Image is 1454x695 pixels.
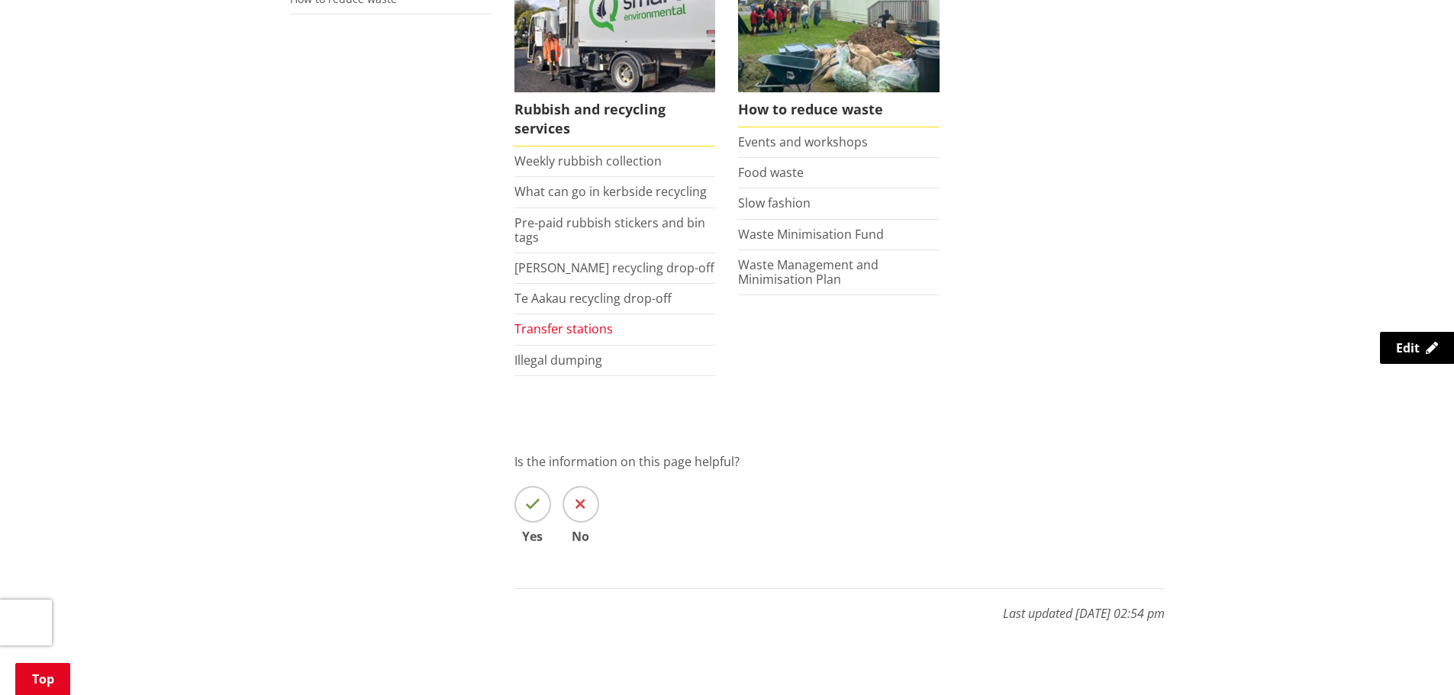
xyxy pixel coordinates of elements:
a: What can go in kerbside recycling [514,183,707,200]
span: Edit [1396,339,1420,356]
span: Rubbish and recycling services [514,92,716,146]
a: [PERSON_NAME] recycling drop-off [514,259,714,276]
a: Edit [1380,332,1454,364]
p: Last updated [DATE] 02:54 pm [514,588,1165,623]
span: How to reduce waste [738,92,940,127]
a: Food waste [738,164,804,181]
a: Waste Minimisation Fund [738,226,884,243]
a: Top [15,663,70,695]
a: Pre-paid rubbish stickers and bin tags [514,214,705,246]
p: Is the information on this page helpful? [514,452,1165,471]
a: Slow fashion [738,195,811,211]
a: Te Aakau recycling drop-off [514,290,672,307]
a: Events and workshops [738,134,868,150]
span: No [563,530,599,542]
a: Transfer stations [514,320,613,337]
a: Weekly rubbish collection [514,153,662,169]
a: Illegal dumping [514,352,602,368]
span: Yes [514,530,551,542]
a: Waste Management and Minimisation Plan [738,256,879,288]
